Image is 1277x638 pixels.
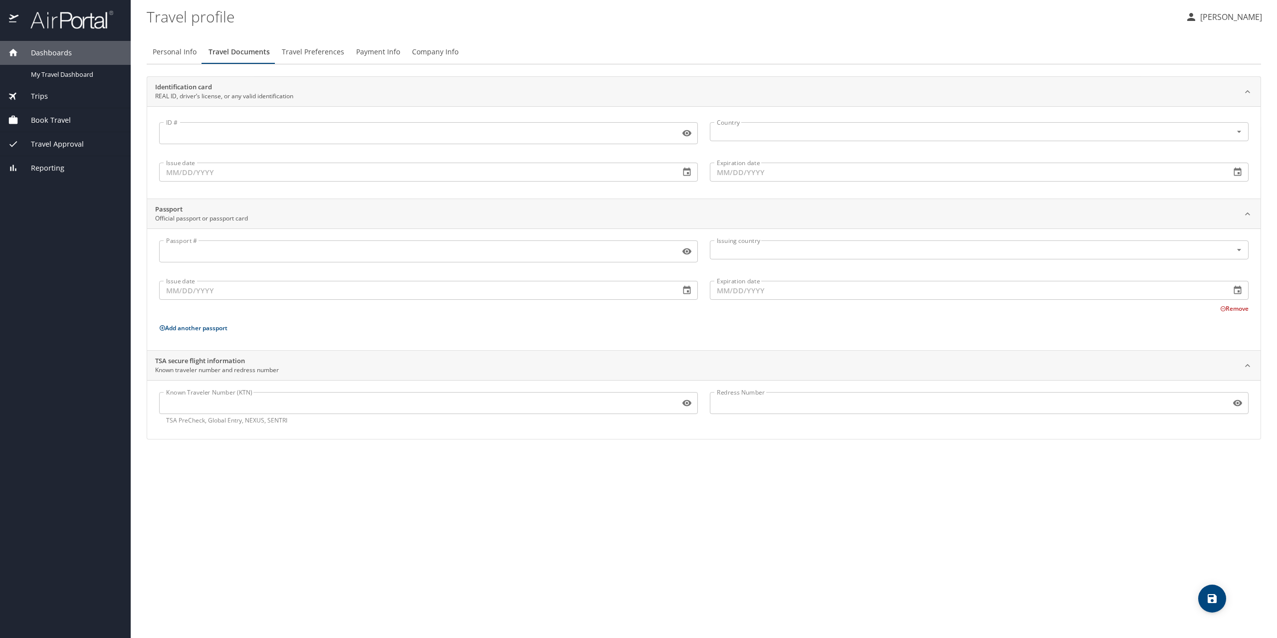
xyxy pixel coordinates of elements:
span: Trips [18,91,48,102]
h1: Travel profile [147,1,1177,32]
h2: TSA secure flight information [155,356,279,366]
p: Official passport or passport card [155,214,248,223]
span: Payment Info [356,46,400,58]
span: Dashboards [18,47,72,58]
img: airportal-logo.png [19,10,113,29]
div: Profile [147,40,1261,64]
button: Open [1233,126,1245,138]
input: MM/DD/YYYY [710,281,1223,300]
input: MM/DD/YYYY [710,163,1223,182]
span: Travel Documents [209,46,270,58]
div: PassportOfficial passport or passport card [147,228,1261,350]
h2: Identification card [155,82,293,92]
p: Known traveler number and redress number [155,366,279,375]
p: REAL ID, driver’s license, or any valid identification [155,92,293,101]
span: Travel Preferences [282,46,344,58]
div: Identification cardREAL ID, driver’s license, or any valid identification [147,77,1261,107]
span: My Travel Dashboard [31,70,119,79]
div: Identification cardREAL ID, driver’s license, or any valid identification [147,106,1261,199]
span: Travel Approval [18,139,84,150]
button: save [1198,585,1226,613]
input: MM/DD/YYYY [159,163,672,182]
div: PassportOfficial passport or passport card [147,199,1261,229]
input: MM/DD/YYYY [159,281,672,300]
p: [PERSON_NAME] [1197,11,1262,23]
button: Open [1233,244,1245,256]
button: Remove [1220,304,1249,313]
span: Personal Info [153,46,197,58]
button: [PERSON_NAME] [1181,8,1266,26]
p: TSA PreCheck, Global Entry, NEXUS, SENTRI [166,416,691,425]
span: Reporting [18,163,64,174]
span: Book Travel [18,115,71,126]
button: Add another passport [159,324,227,332]
div: TSA secure flight informationKnown traveler number and redress number [147,380,1261,439]
img: icon-airportal.png [9,10,19,29]
div: TSA secure flight informationKnown traveler number and redress number [147,351,1261,381]
h2: Passport [155,205,248,214]
span: Company Info [412,46,458,58]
